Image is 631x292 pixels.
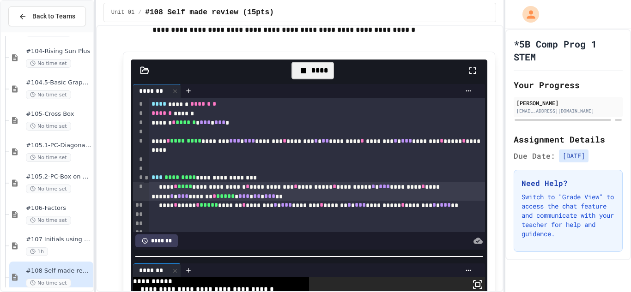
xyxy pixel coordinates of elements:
[559,149,589,162] span: [DATE]
[26,59,71,68] span: No time set
[26,173,91,181] span: #105.2-PC-Box on Box
[26,236,91,244] span: #107 Initials using shapes(11pts)
[26,142,91,149] span: #105.1-PC-Diagonal line
[516,107,620,114] div: [EMAIL_ADDRESS][DOMAIN_NAME]
[26,185,71,193] span: No time set
[26,122,71,131] span: No time set
[26,110,91,118] span: #105-Cross Box
[26,279,71,287] span: No time set
[26,204,91,212] span: #106-Factors
[138,9,141,16] span: /
[513,4,541,25] div: My Account
[26,90,71,99] span: No time set
[111,9,134,16] span: Unit 01
[514,37,623,63] h1: *5B Comp Prog 1 STEM
[145,7,273,18] span: #108 Self made review (15pts)
[522,178,615,189] h3: Need Help?
[522,192,615,238] p: Switch to "Grade View" to access the chat feature and communicate with your teacher for help and ...
[26,216,71,225] span: No time set
[26,153,71,162] span: No time set
[514,150,555,161] span: Due Date:
[516,99,620,107] div: [PERSON_NAME]
[26,247,48,256] span: 1h
[32,12,75,21] span: Back to Teams
[26,267,91,275] span: #108 Self made review (15pts)
[514,78,623,91] h2: Your Progress
[26,48,91,55] span: #104-Rising Sun Plus
[514,133,623,146] h2: Assignment Details
[26,79,91,87] span: #104.5-Basic Graphics Review
[8,6,86,26] button: Back to Teams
